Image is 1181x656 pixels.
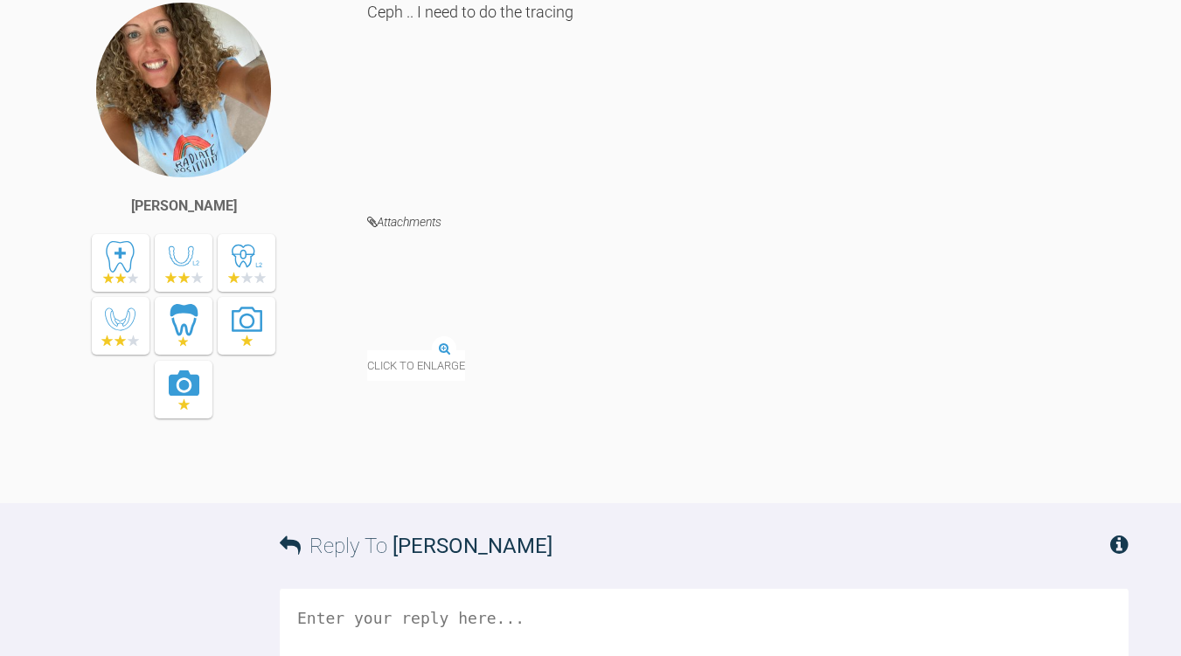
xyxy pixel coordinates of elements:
[393,534,552,558] span: [PERSON_NAME]
[94,1,273,179] img: Rebecca Lynne Williams
[367,1,1129,185] div: Ceph .. I need to do the tracing
[367,350,465,381] span: Click to enlarge
[280,529,552,563] h3: Reply To
[131,195,237,218] div: [PERSON_NAME]
[367,211,1129,233] h4: Attachments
